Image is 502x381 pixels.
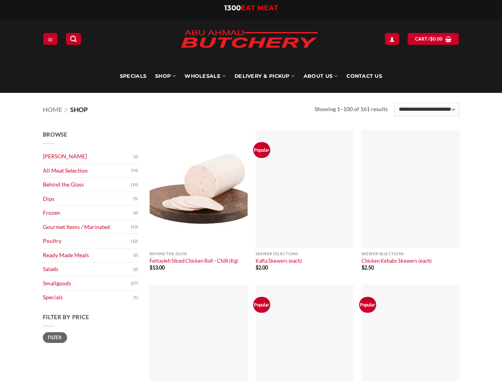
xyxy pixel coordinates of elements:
a: Login [385,33,399,44]
a: Delivery & Pickup [235,60,295,93]
span: (19) [131,179,138,191]
bdi: 2.50 [362,264,374,271]
a: Gourmet Items / Marinated [43,220,131,234]
span: (13) [131,221,138,233]
a: Kafta Skewers (each) [256,258,302,264]
img: Kafta Skewers [256,130,354,248]
span: EAT MEAT [241,4,278,12]
span: Filter by price [43,314,90,320]
a: Search [66,33,81,44]
img: Fettayleh Sliced Chicken Roll - Chilli (Kg) [150,130,248,248]
span: $ [256,264,258,271]
span: (2) [133,151,138,163]
bdi: 2.00 [256,264,268,271]
a: Behind the Glass [43,178,131,192]
a: Specials [120,60,146,93]
span: $ [362,264,364,271]
img: Abu Ahmad Butchery [174,25,325,55]
a: Salads [43,262,133,276]
a: About Us [304,60,338,93]
span: Shop [70,106,88,113]
span: (2) [133,264,138,275]
a: Home [43,106,62,113]
p: Showing 1–100 of 161 results [315,105,388,114]
a: SHOP [155,60,176,93]
span: (9) [133,207,138,219]
img: Chicken Kebabs Skewers [362,130,460,248]
span: (74) [131,165,138,177]
a: Smallgoods [43,277,131,291]
bdi: 0.00 [430,36,443,41]
a: Contact Us [346,60,382,93]
a: Fettayleh Sliced Chicken Roll – Chilli (Kg) [150,258,238,264]
a: Specials [43,291,133,304]
span: // [64,106,68,113]
span: (12) [131,235,138,247]
a: [PERSON_NAME] [43,150,133,164]
button: Filter [43,332,67,343]
span: (5) [133,193,138,205]
a: 1300EAT MEAT [224,4,278,12]
span: Browse [43,131,67,138]
p: Skewer Selections [362,252,460,256]
a: Frozen [43,206,133,220]
a: View cart [408,33,459,44]
span: 1300 [224,4,241,12]
bdi: 13.00 [150,264,165,271]
span: (27) [131,277,138,289]
a: Ready Made Meals [43,248,133,262]
span: $ [430,35,433,42]
a: All Meat Selection [43,164,131,178]
a: Chicken Kebabs Skewers (each) [362,258,432,264]
span: $ [150,264,152,271]
select: Shop order [394,103,459,116]
p: Behind the Glass [150,252,248,256]
a: Poultry [43,234,131,248]
span: (1) [133,292,138,304]
a: Wholesale [185,60,226,93]
span: (2) [133,249,138,261]
p: Skewer Selections [256,252,354,256]
span: Cart / [415,35,443,42]
a: Menu [43,33,58,44]
a: Dips [43,192,133,206]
